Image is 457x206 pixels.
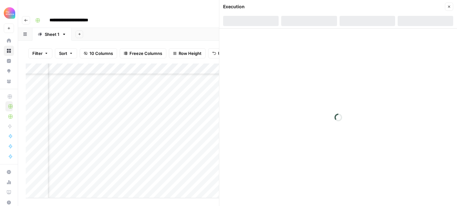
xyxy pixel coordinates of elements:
[45,31,59,37] div: Sheet 1
[59,50,67,56] span: Sort
[4,76,14,86] a: Your Data
[28,48,52,58] button: Filter
[4,7,15,19] img: Alliance Logo
[89,50,113,56] span: 10 Columns
[55,48,77,58] button: Sort
[4,167,14,177] a: Settings
[129,50,162,56] span: Freeze Columns
[208,48,233,58] button: Undo
[4,187,14,197] a: Learning Hub
[32,50,43,56] span: Filter
[4,36,14,46] a: Home
[4,46,14,56] a: Browse
[120,48,166,58] button: Freeze Columns
[4,5,14,21] button: Workspace: Alliance
[223,3,245,10] div: Execution
[4,56,14,66] a: Insights
[179,50,202,56] span: Row Height
[80,48,117,58] button: 10 Columns
[32,28,72,41] a: Sheet 1
[4,177,14,187] a: Usage
[169,48,206,58] button: Row Height
[4,66,14,76] a: Opportunities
